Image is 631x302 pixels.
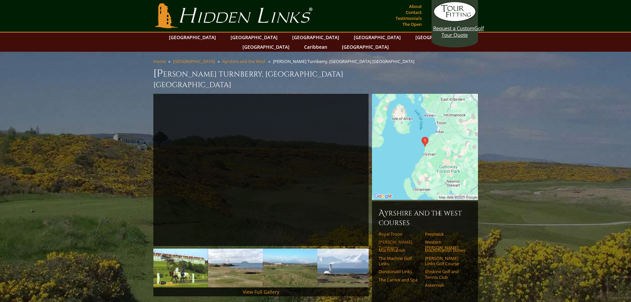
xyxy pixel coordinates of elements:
[243,289,279,295] a: View Full Gallery
[404,8,423,17] a: Contact
[239,42,293,52] a: [GEOGRAPHIC_DATA]
[379,208,471,227] h6: Ayrshire and the West Courses
[289,32,342,42] a: [GEOGRAPHIC_DATA]
[379,248,421,253] a: Machrihanish
[372,94,478,200] img: Google Map of Trump Turnberry, United Kingdom
[379,231,421,237] a: Royal Troon
[379,256,421,267] a: The Machrie Golf Links
[425,239,467,250] a: Western [PERSON_NAME]
[301,42,331,52] a: Caribbean
[433,2,476,38] a: Request a CustomGolf Tour Quote
[425,248,467,253] a: Machrihanish Dunes
[412,32,466,42] a: [GEOGRAPHIC_DATA]
[339,42,392,52] a: [GEOGRAPHIC_DATA]
[153,58,166,64] a: Home
[173,58,215,64] a: [GEOGRAPHIC_DATA]
[222,58,266,64] a: Ayrshire and the West
[273,58,417,64] li: [PERSON_NAME] Turnberry, [GEOGRAPHIC_DATA] [GEOGRAPHIC_DATA]
[350,32,404,42] a: [GEOGRAPHIC_DATA]
[166,32,219,42] a: [GEOGRAPHIC_DATA]
[394,14,423,23] a: Testimonials
[425,231,467,237] a: Prestwick
[379,277,421,282] a: The Carrick and Spa
[379,239,421,250] a: [PERSON_NAME] Turnberry
[227,32,281,42] a: [GEOGRAPHIC_DATA]
[425,269,467,280] a: Shiskine Golf and Tennis Club
[433,25,474,31] span: Request a Custom
[425,256,467,267] a: [PERSON_NAME] Links Golf Course
[407,2,423,11] a: About
[379,269,421,274] a: Dundonald Links
[425,282,467,288] a: Askernish
[153,67,478,90] h1: [PERSON_NAME] Turnberry, [GEOGRAPHIC_DATA] [GEOGRAPHIC_DATA]
[401,20,423,29] a: The Open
